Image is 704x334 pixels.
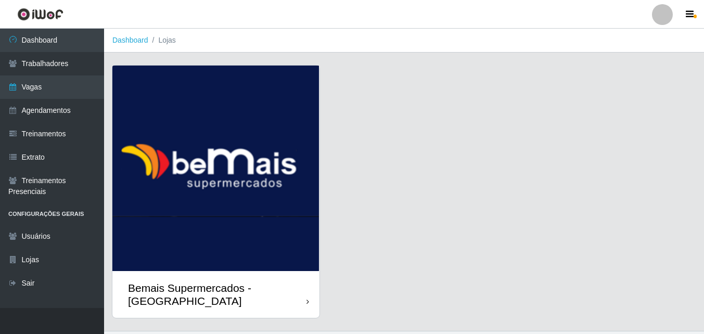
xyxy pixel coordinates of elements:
[17,8,63,21] img: CoreUI Logo
[148,35,176,46] li: Lojas
[104,29,704,53] nav: breadcrumb
[128,281,306,307] div: Bemais Supermercados - [GEOGRAPHIC_DATA]
[112,66,319,318] a: Bemais Supermercados - [GEOGRAPHIC_DATA]
[112,36,148,44] a: Dashboard
[112,66,319,271] img: cardImg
